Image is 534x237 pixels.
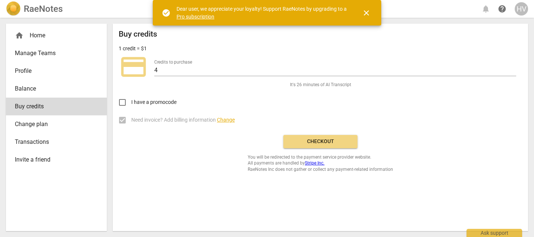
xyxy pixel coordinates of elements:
[15,31,92,40] div: Home
[495,2,509,16] a: Help
[6,27,107,44] div: Home
[467,229,522,237] div: Ask support
[154,60,192,64] label: Credits to purchase
[362,9,371,17] span: close
[289,138,352,145] span: Checkout
[15,138,92,146] span: Transactions
[119,45,147,53] p: 1 credit = $1
[6,115,107,133] a: Change plan
[15,102,92,111] span: Buy credits
[131,98,177,106] span: I have a promocode
[15,31,24,40] span: home
[283,135,357,148] button: Checkout
[15,84,92,93] span: Balance
[515,2,528,16] button: HV
[217,117,235,123] span: Change
[305,160,324,166] a: Stripe Inc.
[290,82,351,88] span: It's 26 minutes of AI Transcript
[6,133,107,151] a: Transactions
[6,98,107,115] a: Buy credits
[24,4,63,14] h2: RaeNotes
[177,14,214,20] a: Pro subscription
[119,52,148,82] span: credit_card
[15,120,92,129] span: Change plan
[248,154,393,173] span: You will be redirected to the payment service provider website. All payments are handled by RaeNo...
[6,1,63,16] a: LogoRaeNotes
[6,151,107,169] a: Invite a friend
[6,80,107,98] a: Balance
[6,62,107,80] a: Profile
[177,5,349,20] div: Dear user, we appreciate your loyalty! Support RaeNotes by upgrading to a
[357,4,375,22] button: Close
[6,44,107,62] a: Manage Teams
[131,116,235,124] span: Need invoice? Add billing information
[15,49,92,58] span: Manage Teams
[6,1,21,16] img: Logo
[15,67,92,75] span: Profile
[162,9,171,17] span: check_circle
[498,4,507,13] span: help
[119,30,157,39] h2: Buy credits
[15,155,92,164] span: Invite a friend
